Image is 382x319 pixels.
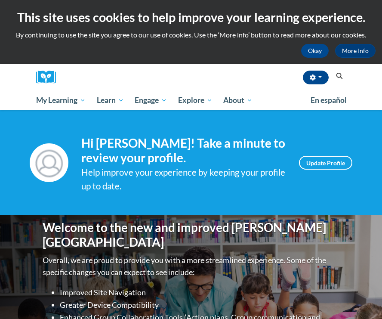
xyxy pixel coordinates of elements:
[135,95,167,105] span: Engage
[43,254,339,279] p: Overall, we are proud to provide you with a more streamlined experience. Some of the specific cha...
[30,90,352,110] div: Main menu
[36,71,62,84] a: Cox Campus
[81,136,286,165] h4: Hi [PERSON_NAME]! Take a minute to review your profile.
[301,44,329,58] button: Okay
[348,285,375,312] iframe: Button to launch messaging window
[36,71,62,84] img: Logo brand
[81,165,286,194] div: Help improve your experience by keeping your profile up to date.
[36,95,86,105] span: My Learning
[223,95,253,105] span: About
[129,90,173,110] a: Engage
[305,91,352,109] a: En español
[311,96,347,105] span: En español
[43,220,339,249] h1: Welcome to the new and improved [PERSON_NAME][GEOGRAPHIC_DATA]
[303,71,329,84] button: Account Settings
[30,143,68,182] img: Profile Image
[178,95,213,105] span: Explore
[31,90,91,110] a: My Learning
[60,299,339,311] li: Greater Device Compatibility
[173,90,218,110] a: Explore
[91,90,129,110] a: Learn
[60,286,339,299] li: Improved Site Navigation
[6,30,376,40] p: By continuing to use the site you agree to our use of cookies. Use the ‘More info’ button to read...
[218,90,259,110] a: About
[335,44,376,58] a: More Info
[97,95,124,105] span: Learn
[333,71,346,81] button: Search
[299,156,352,170] a: Update Profile
[6,9,376,26] h2: This site uses cookies to help improve your learning experience.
